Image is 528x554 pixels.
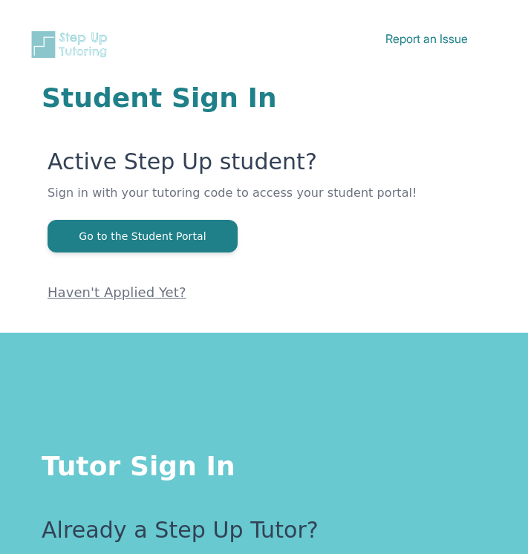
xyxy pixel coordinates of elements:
[385,31,468,46] a: Report an Issue
[42,83,486,113] h1: Student Sign In
[48,284,186,300] a: Haven't Applied Yet?
[42,446,486,481] h1: Tutor Sign In
[48,229,238,243] a: Go to the Student Portal
[48,220,238,252] button: Go to the Student Portal
[42,517,486,553] p: Already a Step Up Tutor?
[48,184,486,220] p: Sign in with your tutoring code to access your student portal!
[30,30,113,59] img: Step Up Tutoring horizontal logo
[48,149,486,184] p: Active Step Up student?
